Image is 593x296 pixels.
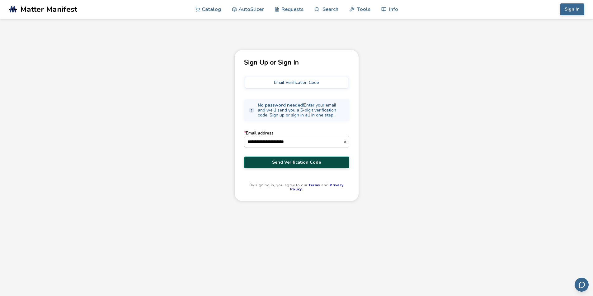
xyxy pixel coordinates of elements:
button: Sign In [560,3,584,15]
span: Matter Manifest [20,5,77,14]
a: Terms [308,183,320,188]
span: Send Verification Code [249,160,345,165]
input: *Email address [244,136,343,147]
a: Privacy Policy [290,183,344,192]
label: Email address [244,131,349,148]
span: Enter your email and we'll send you a 6-digit verification code. Sign up or sign in all in one step. [258,103,345,118]
button: Send feedback via email [575,278,589,292]
button: Send Verification Code [244,157,349,168]
p: Sign Up or Sign In [244,59,349,66]
button: *Email address [343,140,349,144]
button: Email Verification Code [245,77,348,88]
strong: No password needed! [258,102,304,108]
p: By signing in, you agree to our and . [244,183,349,192]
